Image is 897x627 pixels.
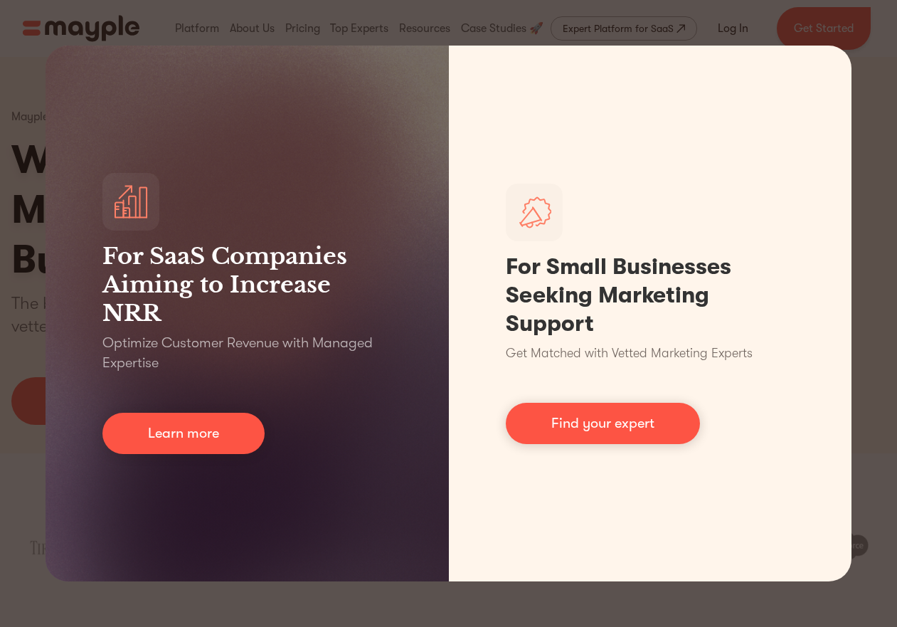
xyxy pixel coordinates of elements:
h1: For Small Businesses Seeking Marketing Support [506,253,795,338]
a: Learn more [102,413,265,454]
p: Get Matched with Vetted Marketing Experts [506,344,753,363]
a: Find your expert [506,403,700,444]
p: Optimize Customer Revenue with Managed Expertise [102,333,392,373]
h3: For SaaS Companies Aiming to Increase NRR [102,242,392,327]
